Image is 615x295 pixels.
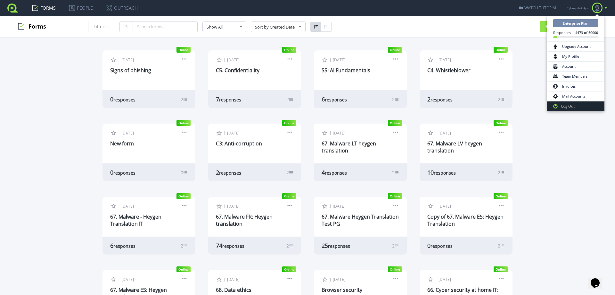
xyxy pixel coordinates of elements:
span: responses [219,170,241,176]
div: Responses [547,29,566,36]
span: | [118,203,120,209]
span: responses [113,170,135,176]
div: 2 [181,243,188,249]
div: 2 [392,243,399,249]
a: Invoices [548,82,603,91]
button: Create Form [540,21,579,32]
span: | [435,130,437,135]
span: Online [282,266,296,272]
span: | [224,130,226,135]
span: Enterprise Plan [553,19,598,27]
a: 67. Malware - Heygen Translation IT [110,213,161,227]
span: | [224,276,226,282]
span: | [329,130,332,135]
span: Online [176,47,191,53]
div: 2 [427,95,475,103]
span: Online [388,266,402,272]
span: responses [328,243,350,249]
div: 6 [322,95,369,103]
span: responses [325,97,347,103]
div: 10 [427,169,475,176]
span: [DATE] [439,277,451,282]
span: [DATE] [333,277,345,282]
span: | [118,130,120,135]
strong: 4473 of 50000 [575,30,598,35]
span: Online [282,193,296,199]
span: | [329,203,332,209]
div: 0 [110,95,158,103]
div: 4 [322,169,369,176]
span: Filters : [94,23,109,30]
span: | [435,57,437,62]
div: 2 [286,96,293,102]
span: [DATE] [121,57,134,63]
a: C5. Confidentiality [216,67,259,74]
span: | [118,276,120,282]
span: | [224,57,226,62]
div: 2 [181,96,188,102]
div: 2 [498,169,505,176]
span: | [435,203,437,209]
div: 74 [216,242,263,249]
span: [DATE] [121,204,134,209]
div: 2 [286,243,293,249]
div: 6 [110,242,158,249]
span: | [329,276,332,282]
span: Online [494,266,508,272]
span: Online [176,266,191,272]
a: Team Members [548,72,603,82]
span: responses [430,243,453,249]
span: Online [282,120,296,126]
div: 7 [216,95,263,103]
span: responses [325,170,347,176]
span: | [329,57,332,62]
span: [DATE] [121,130,134,136]
a: Copy of 67. Malware ES: Heygen Translation [427,213,504,227]
a: C4. Whistleblower [427,67,471,74]
a: Account [548,62,603,72]
span: | [224,203,226,209]
a: S5: AI Fundamentals [322,67,370,74]
div: 0 [181,169,188,176]
a: 67. Malware FR: Heygen translation [216,213,273,227]
a: Signs of phishing [110,67,151,74]
span: Online [176,193,191,199]
a: Log Out [547,101,604,111]
div: 25 [322,242,369,249]
span: responses [113,243,135,249]
span: responses [434,170,456,176]
a: 67. Malware LT heygen translation [322,140,376,154]
div: 2 [392,169,399,176]
span: Online [176,120,191,126]
input: Search forms... [133,22,198,32]
span: [DATE] [439,204,451,209]
span: Online [388,193,402,199]
a: WATCH TUTORIAL [519,5,557,11]
span: [DATE] [227,204,240,209]
span: [DATE] [333,204,345,209]
span: Online [494,47,508,53]
div: 2 [286,169,293,176]
span: responses [222,243,244,249]
a: My Profile [548,52,603,62]
a: Browser security [322,286,362,293]
div: 2 [216,169,263,176]
span: [DATE] [333,57,345,63]
span: [DATE] [333,130,345,136]
span: | [435,276,437,282]
span: Online [494,120,508,126]
span: [DATE] [121,277,134,282]
a: New form [110,140,134,147]
a: C3: Anti-corruption [216,140,262,147]
a: Mail Accounts [548,91,603,101]
span: [DATE] [227,130,240,136]
span: [DATE] [439,57,451,63]
span: Online [388,120,402,126]
span: responses [113,97,135,103]
a: 67. Malware Heygen Translation Test PG [322,213,399,227]
span: Online [282,47,296,53]
iframe: chat widget [588,269,609,289]
div: 2 [498,243,505,249]
span: Online [388,47,402,53]
div: 2 [498,96,505,102]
